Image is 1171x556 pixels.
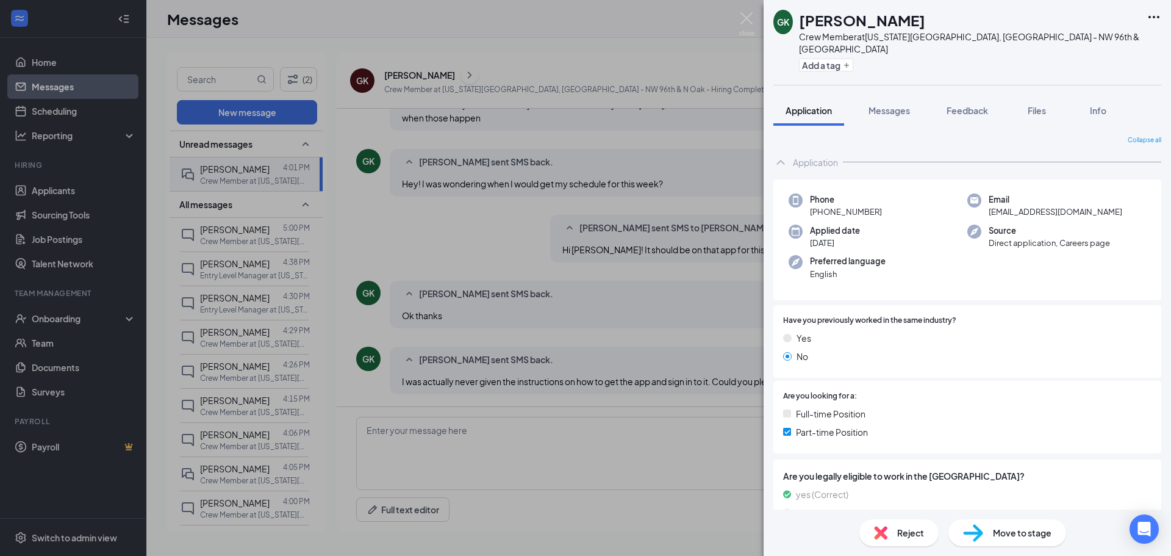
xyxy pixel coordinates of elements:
button: PlusAdd a tag [799,59,853,71]
span: English [810,268,886,280]
span: [PHONE_NUMBER] [810,206,882,218]
span: Reject [897,526,924,540]
span: No [797,350,808,363]
span: yes (Correct) [796,488,848,501]
span: Feedback [947,105,988,116]
svg: Ellipses [1147,10,1161,24]
span: [EMAIL_ADDRESS][DOMAIN_NAME] [989,206,1122,218]
span: [DATE] [810,237,860,249]
span: Application [786,105,832,116]
span: Info [1090,105,1106,116]
div: Open Intercom Messenger [1130,514,1159,544]
span: Collapse all [1128,135,1161,145]
div: Crew Member at [US_STATE][GEOGRAPHIC_DATA], [GEOGRAPHIC_DATA] - NW 96th & [GEOGRAPHIC_DATA] [799,31,1141,55]
span: Yes [797,331,811,345]
h1: [PERSON_NAME] [799,10,925,31]
span: Direct application, Careers page [989,237,1110,249]
div: GK [777,16,789,28]
span: Move to stage [993,526,1051,540]
span: Part-time Position [796,425,868,439]
span: Source [989,225,1110,237]
span: Applied date [810,225,860,237]
span: no [796,506,806,519]
svg: Plus [843,62,850,69]
span: Email [989,193,1122,206]
div: Application [793,156,838,168]
span: Are you looking for a: [783,391,857,402]
span: Preferred language [810,255,886,267]
span: Full-time Position [796,407,865,421]
span: Phone [810,193,882,206]
svg: ChevronUp [773,155,788,170]
span: Files [1028,105,1046,116]
span: Are you legally eligible to work in the [GEOGRAPHIC_DATA]? [783,469,1151,483]
span: Messages [868,105,910,116]
span: Have you previously worked in the same industry? [783,315,956,327]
